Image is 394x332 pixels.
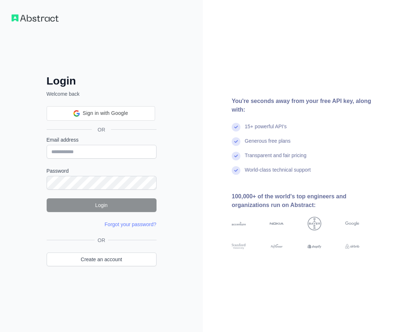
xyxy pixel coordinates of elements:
[47,167,157,174] label: Password
[95,237,108,244] span: OR
[47,74,157,87] h2: Login
[232,243,246,250] img: stanford university
[232,152,240,160] img: check mark
[232,166,240,175] img: check mark
[245,166,311,181] div: World-class technical support
[245,152,307,166] div: Transparent and fair pricing
[232,97,382,114] div: You're seconds away from your free API key, along with:
[245,137,291,152] div: Generous free plans
[308,243,322,250] img: shopify
[83,109,128,117] span: Sign in with Google
[12,14,59,22] img: Workflow
[47,136,157,143] label: Email address
[270,217,284,231] img: nokia
[232,192,382,210] div: 100,000+ of the world's top engineers and organizations run on Abstract:
[345,217,359,231] img: google
[345,243,359,250] img: airbnb
[232,123,240,131] img: check mark
[245,123,287,137] div: 15+ powerful API's
[47,198,157,212] button: Login
[104,221,156,227] a: Forgot your password?
[47,253,157,266] a: Create an account
[92,126,111,133] span: OR
[308,217,322,231] img: bayer
[270,243,284,250] img: payoneer
[47,90,157,98] p: Welcome back
[47,106,155,121] div: Sign in with Google
[232,137,240,146] img: check mark
[232,217,246,231] img: accenture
